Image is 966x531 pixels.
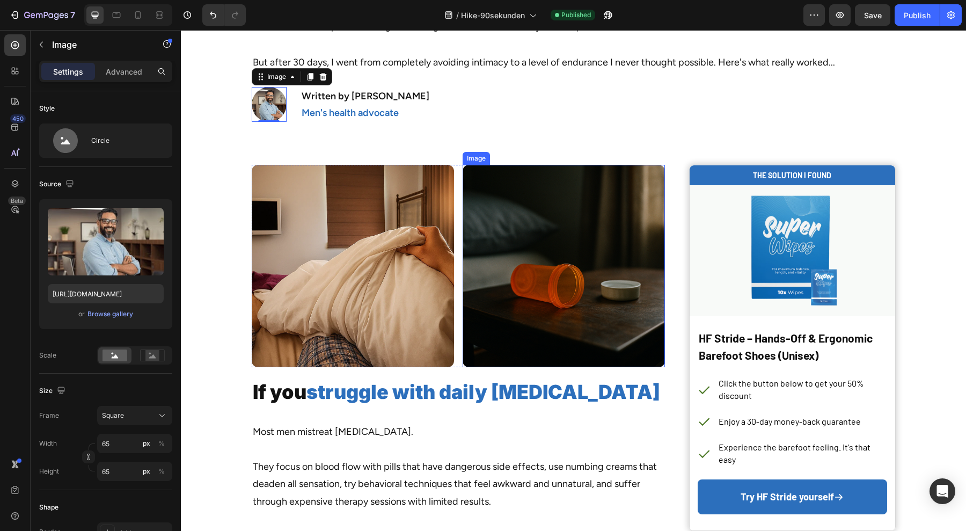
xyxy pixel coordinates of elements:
[143,467,150,476] div: px
[140,437,153,450] button: %
[140,465,153,478] button: %
[39,503,58,512] div: Shape
[538,385,705,397] p: Enjoy a 30-day money-back guarantee
[572,141,650,150] strong: THE SOLUTION I FOUND
[538,411,705,435] p: Experience the barefoot feeling. It's that easy
[461,10,525,21] span: Hike-90sekunden
[8,197,26,205] div: Beta
[78,308,85,321] span: or
[53,66,83,77] p: Settings
[39,177,76,192] div: Source
[143,439,150,448] div: px
[97,406,172,425] button: Square
[39,384,68,398] div: Size
[517,299,706,334] h2: HF Stride – Hands-Off & Ergonomic Barefoot Shoes (Unisex)
[106,66,142,77] p: Advanced
[155,437,168,450] button: px
[904,10,931,21] div: Publish
[97,462,172,481] input: px%
[282,135,484,337] img: gempages_578977757858366233-d35c465e-95a1-498b-b388-ec737973d8f0.png
[930,478,955,504] div: Open Intercom Messenger
[284,123,307,133] div: Image
[39,104,55,113] div: Style
[87,309,134,319] button: Browse gallery
[558,162,664,280] img: gempages_568004197367153705-41a0a54d-6423-473c-be2b-57096a2eb342.png
[10,114,26,123] div: 450
[895,4,940,26] button: Publish
[39,467,59,476] label: Height
[87,309,133,319] div: Browse gallery
[864,11,882,20] span: Save
[97,434,172,453] input: px%
[202,4,246,26] div: Undo/Redo
[48,284,164,303] input: https://example.com/image.jpg
[39,351,56,360] div: Scale
[517,449,706,484] a: Try HF Stride yourself
[855,4,890,26] button: Save
[126,350,479,374] span: struggle with daily [MEDICAL_DATA]
[102,411,124,420] span: Square
[560,458,653,475] p: Try HF Stride yourself
[456,10,459,21] span: /
[70,9,75,21] p: 7
[48,208,164,275] img: preview-image
[538,347,705,372] p: Click the button below to get your 50% discount
[52,38,143,51] p: Image
[39,439,57,448] label: Width
[158,439,165,448] div: %
[155,465,168,478] button: px
[4,4,80,26] button: 7
[71,348,484,376] h2: If you
[181,30,966,531] iframe: Design area
[158,467,165,476] div: %
[561,10,591,20] span: Published
[39,411,59,420] label: Frame
[91,128,157,153] div: Circle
